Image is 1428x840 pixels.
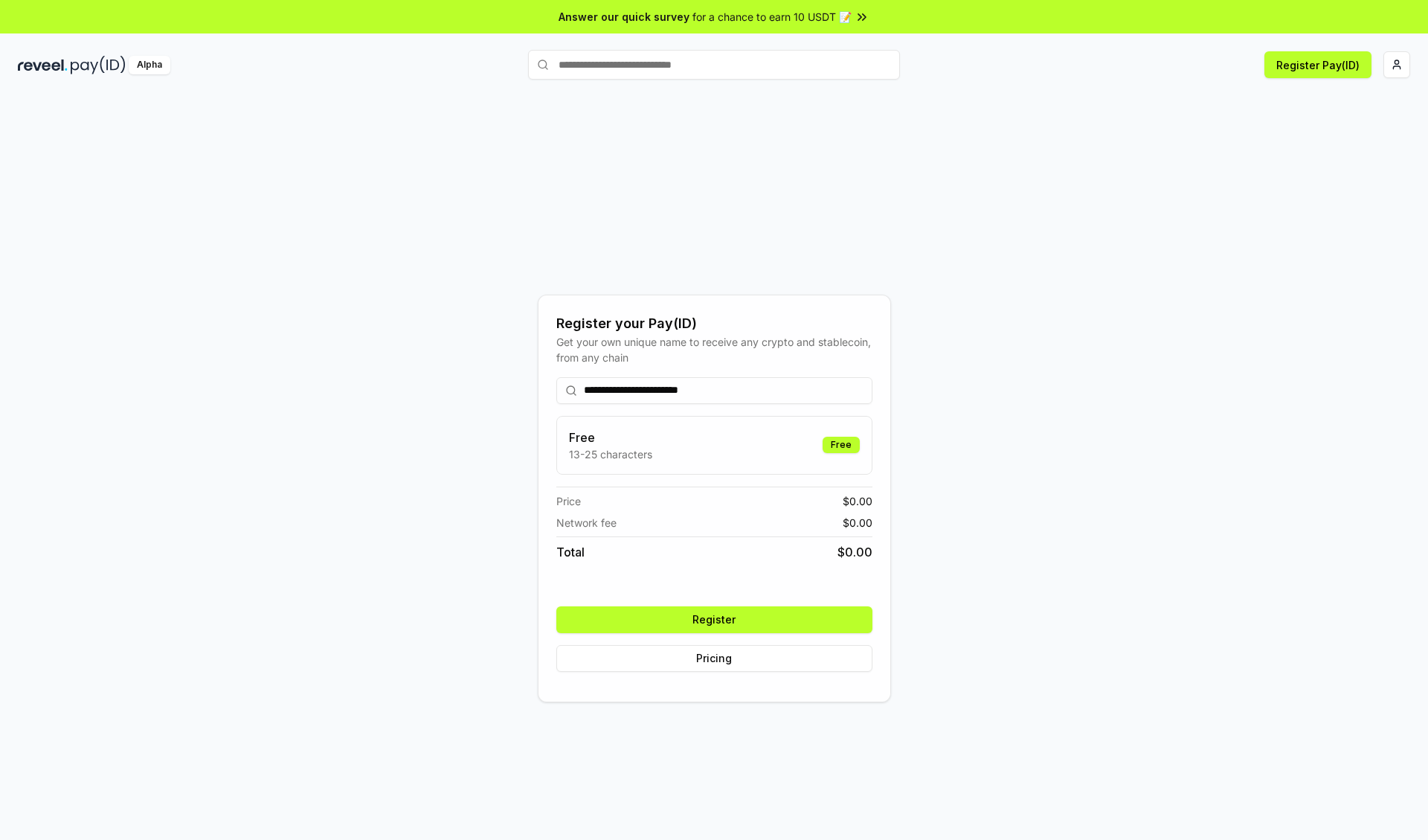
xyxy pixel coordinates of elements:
[556,313,872,334] div: Register your Pay(ID)
[569,446,652,462] p: 13-25 characters
[129,56,170,74] div: Alpha
[823,437,860,453] div: Free
[559,9,689,25] span: Answer our quick survey
[556,645,872,672] button: Pricing
[843,515,872,530] span: $ 0.00
[556,515,617,530] span: Network fee
[569,429,652,446] h3: Free
[556,543,585,561] span: Total
[18,56,68,74] img: reveel_dark
[837,543,872,561] span: $ 0.00
[1264,51,1371,78] button: Register Pay(ID)
[556,334,872,365] div: Get your own unique name to receive any crypto and stablecoin, from any chain
[71,56,126,74] img: pay_id
[556,493,581,509] span: Price
[556,606,872,633] button: Register
[692,9,852,25] span: for a chance to earn 10 USDT 📝
[843,493,872,509] span: $ 0.00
